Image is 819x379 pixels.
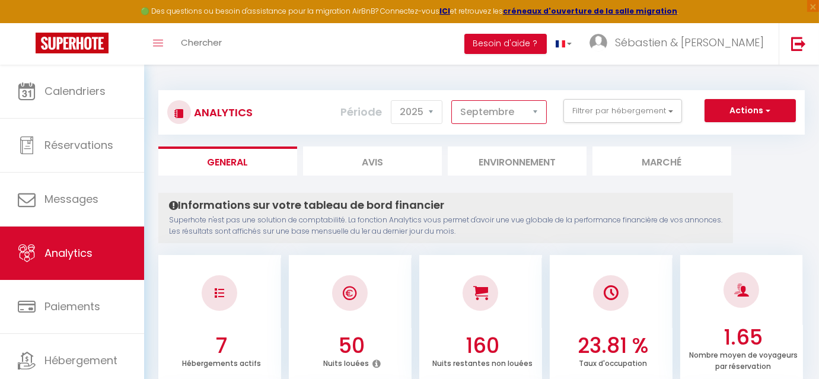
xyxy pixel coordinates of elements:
li: Marché [592,146,731,176]
span: Messages [44,192,98,206]
span: Sébastien & [PERSON_NAME] [615,35,764,50]
iframe: Chat [769,326,810,370]
h4: Informations sur votre tableau de bord financier [169,199,722,212]
h3: 160 [425,333,539,358]
p: Nuits louées [323,356,369,368]
span: Réservations [44,138,113,152]
a: créneaux d'ouverture de la salle migration [503,6,677,16]
a: Chercher [172,23,231,65]
button: Ouvrir le widget de chat LiveChat [9,5,45,40]
span: Analytics [44,246,93,260]
p: Taux d'occupation [579,356,647,368]
h3: 23.81 % [556,333,670,358]
h3: 50 [295,333,409,358]
img: Super Booking [36,33,109,53]
button: Besoin d'aide ? [464,34,547,54]
img: logout [791,36,806,51]
h3: Analytics [191,99,253,126]
img: ... [589,34,607,52]
p: Hébergements actifs [182,356,261,368]
button: Actions [705,99,796,123]
span: Paiements [44,299,100,314]
p: Superhote n'est pas une solution de comptabilité. La fonction Analytics vous permet d'avoir une v... [169,215,722,237]
label: Période [340,99,382,125]
p: Nuits restantes non louées [432,356,533,368]
a: ... Sébastien & [PERSON_NAME] [581,23,779,65]
h3: 1.65 [687,325,801,350]
span: Hébergement [44,353,117,368]
a: ICI [439,6,450,16]
span: Calendriers [44,84,106,98]
img: NO IMAGE [215,288,224,298]
button: Filtrer par hébergement [563,99,682,123]
span: Chercher [181,36,222,49]
p: Nombre moyen de voyageurs par réservation [689,348,798,371]
li: Avis [303,146,442,176]
li: Environnement [448,146,587,176]
h3: 7 [164,333,278,358]
li: General [158,146,297,176]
